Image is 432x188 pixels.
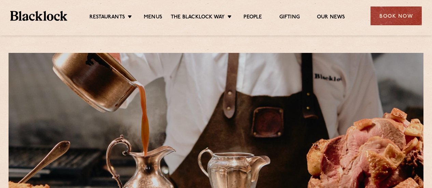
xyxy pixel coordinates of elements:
[10,11,67,20] img: BL_Textured_Logo-footer-cropped.svg
[371,6,422,25] div: Book Now
[89,14,125,21] a: Restaurants
[144,14,162,21] a: Menus
[243,14,262,21] a: People
[317,14,345,21] a: Our News
[171,14,225,21] a: The Blacklock Way
[279,14,300,21] a: Gifting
